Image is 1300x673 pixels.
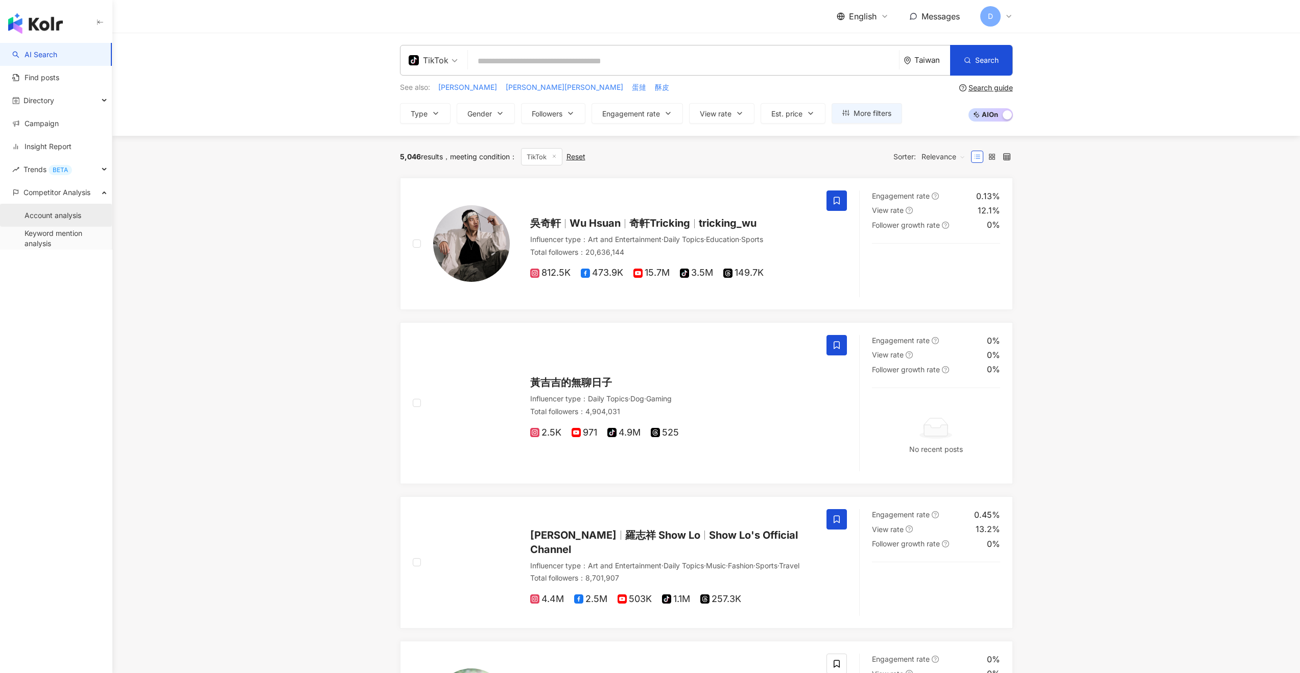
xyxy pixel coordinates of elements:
span: 5,046 [400,152,421,161]
span: question-circle [932,337,939,344]
span: 黃吉吉的無聊日子 [530,376,612,389]
div: Total followers ： 4,904,031 [530,406,815,417]
span: 4.9M [607,427,641,438]
div: Taiwan [914,56,950,64]
span: Engagement rate [872,336,930,345]
span: question-circle [959,84,966,91]
a: searchAI Search [12,50,57,60]
span: meeting condition ： [443,152,517,161]
span: 812.5K [530,268,571,278]
span: Daily Topics [588,394,628,403]
div: Sorter: [893,149,971,165]
div: 0% [987,219,1000,230]
div: Total followers ： 8,701,907 [530,573,815,583]
span: [PERSON_NAME][PERSON_NAME] [506,82,623,92]
span: Art and Entertainment [588,235,661,244]
img: post-image [959,574,1000,616]
div: 0% [987,654,1000,665]
span: question-circle [942,366,949,373]
span: Gaming [646,394,672,403]
div: 0% [987,364,1000,375]
img: post-image [872,574,913,616]
span: 羅志祥 Show Lo [625,529,700,541]
img: KOL Avatar [433,524,510,600]
span: Relevance [921,149,965,165]
span: Follower growth rate [872,365,940,374]
div: Influencer type ： [530,394,815,404]
span: 971 [572,427,597,438]
button: [PERSON_NAME][PERSON_NAME] [505,82,624,93]
div: Total followers ： 20,636,144 [530,247,815,257]
div: results [400,153,443,161]
span: Search [975,56,999,64]
div: 0.45% [974,509,1000,520]
span: question-circle [906,525,913,533]
span: 奇軒Tricking [629,217,690,229]
span: Travel [779,561,799,570]
span: Engagement rate [872,510,930,519]
div: Reset [566,153,585,161]
span: · [661,561,664,570]
span: Followers [532,110,562,118]
span: · [704,235,706,244]
span: 525 [651,427,679,438]
span: question-circle [932,656,939,663]
img: post-image [872,256,913,297]
span: 2.5M [574,594,607,605]
span: [PERSON_NAME] [438,82,497,92]
span: Engagement rate [872,191,930,200]
span: 酥皮 [655,82,669,92]
button: Engagement rate [592,103,683,124]
button: View rate [689,103,754,124]
span: question-circle [906,351,913,358]
span: Show Lo's Official Channel [530,529,798,556]
span: question-circle [932,193,939,200]
a: KOL Avatar吳奇軒Wu Hsuan奇軒Trickingtricking_wuInfluencer type：Art and Entertainment·Daily Topics·Educ... [400,178,1013,310]
img: KOL Avatar [433,365,510,441]
a: KOL Avatar[PERSON_NAME]羅志祥 Show LoShow Lo's Official ChannelInfluencer type：Art and Entertainment... [400,496,1013,629]
span: Education [706,235,739,244]
span: 149.7K [723,268,764,278]
div: No recent posts [909,444,963,455]
button: More filters [832,103,902,124]
span: · [644,394,646,403]
div: 0% [987,349,1000,360]
span: Fashion [728,561,753,570]
span: · [777,561,779,570]
img: KOL Avatar [433,205,510,282]
span: View rate [872,525,904,534]
div: Search guide [968,84,1013,92]
span: TikTok [521,148,562,165]
span: Wu Hsuan [570,217,621,229]
span: · [704,561,706,570]
span: environment [904,57,911,64]
a: Find posts [12,73,59,83]
span: Music [706,561,726,570]
span: 503K [618,594,652,605]
span: Est. price [771,110,802,118]
span: View rate [872,206,904,214]
span: See also: [400,82,430,92]
span: View rate [872,350,904,359]
img: post-image [959,256,1000,297]
span: Art and Entertainment [588,561,661,570]
span: 257.3K [700,594,741,605]
span: Daily Topics [664,561,704,570]
a: KOL Avatar黃吉吉的無聊日子Influencer type：Daily Topics·Dog·GamingTotal followers：4,904,0312.5K9714.9M525E... [400,322,1013,484]
button: Est. price [761,103,825,124]
span: · [661,235,664,244]
div: 12.1% [978,205,1000,216]
span: rise [12,166,19,173]
button: Search [950,45,1012,76]
a: Account analysis [25,210,81,221]
div: 13.2% [976,523,1000,535]
span: Daily Topics [664,235,704,244]
span: D [988,11,993,22]
span: Follower growth rate [872,539,940,548]
span: Engagement rate [602,110,660,118]
span: · [628,394,630,403]
span: 2.5K [530,427,561,438]
span: Sports [741,235,763,244]
span: question-circle [942,540,949,547]
span: · [726,561,728,570]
